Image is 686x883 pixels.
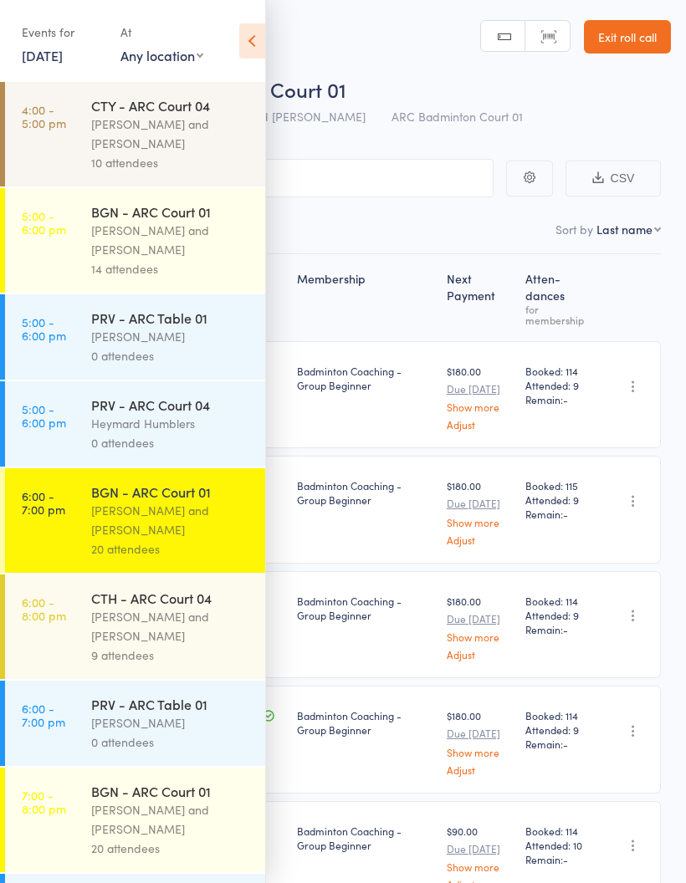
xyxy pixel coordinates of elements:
time: 6:00 - 7:00 pm [22,702,65,728]
span: Attended: 9 [525,722,593,737]
div: [PERSON_NAME] and [PERSON_NAME] [91,221,251,259]
div: BGN - ARC Court 01 [91,782,251,800]
a: 7:00 -8:00 pmBGN - ARC Court 01[PERSON_NAME] and [PERSON_NAME]20 attendees [5,768,265,872]
label: Sort by [555,221,593,237]
div: PRV - ARC Court 04 [91,396,251,414]
small: Due [DATE] [447,383,512,395]
a: [DATE] [22,46,63,64]
div: [PERSON_NAME] and [PERSON_NAME] [91,501,251,539]
div: Atten­dances [519,262,600,334]
span: - [563,852,568,866]
small: Due [DATE] [447,843,512,855]
a: Adjust [447,764,512,775]
div: for membership [525,304,593,325]
span: - [563,737,568,751]
a: Adjust [447,419,512,430]
div: 20 attendees [91,839,251,858]
div: 9 attendees [91,646,251,665]
div: Last name [596,221,653,237]
div: [PERSON_NAME] and [PERSON_NAME] [91,607,251,646]
div: 14 attendees [91,259,251,278]
span: Attended: 9 [525,493,593,507]
div: Membership [290,262,440,334]
time: 7:00 - 8:00 pm [22,789,66,815]
small: Due [DATE] [447,727,512,739]
div: 0 attendees [91,433,251,452]
span: Booked: 115 [525,478,593,493]
span: Booked: 114 [525,824,593,838]
span: Remain: [525,392,593,406]
div: [PERSON_NAME] and [PERSON_NAME] [91,800,251,839]
small: Due [DATE] [447,498,512,509]
time: 5:00 - 6:00 pm [22,209,66,236]
span: Remain: [525,507,593,521]
a: Adjust [447,534,512,545]
span: Booked: 114 [525,364,593,378]
div: [PERSON_NAME] [91,713,251,732]
div: BGN - ARC Court 01 [91,202,251,221]
time: 6:00 - 8:00 pm [22,595,66,622]
a: Show more [447,747,512,758]
div: Events for [22,18,104,46]
div: At [120,18,203,46]
span: Remain: [525,737,593,751]
span: - [563,392,568,406]
div: 0 attendees [91,346,251,365]
div: Badminton Coaching - Group Beginner [297,594,433,622]
div: PRV - ARC Table 01 [91,695,251,713]
time: 5:00 - 6:00 pm [22,402,66,429]
div: BGN - ARC Court 01 [91,482,251,501]
span: Attended: 9 [525,378,593,392]
span: Booked: 114 [525,594,593,608]
div: Badminton Coaching - Group Beginner [297,364,433,392]
time: 6:00 - 7:00 pm [22,489,65,516]
span: Remain: [525,852,593,866]
span: - [563,507,568,521]
a: 6:00 -8:00 pmCTH - ARC Court 04[PERSON_NAME] and [PERSON_NAME]9 attendees [5,574,265,679]
span: - [563,622,568,636]
div: [PERSON_NAME] and [PERSON_NAME] [91,115,251,153]
a: 5:00 -6:00 pmPRV - ARC Table 01[PERSON_NAME]0 attendees [5,294,265,380]
time: 4:00 - 5:00 pm [22,103,66,130]
a: Adjust [447,649,512,660]
small: Due [DATE] [447,613,512,625]
div: $180.00 [447,594,512,660]
span: Attended: 9 [525,608,593,622]
time: 5:00 - 6:00 pm [22,315,66,342]
div: 10 attendees [91,153,251,172]
span: ARC Badminton Court 01 [392,108,523,125]
span: Booked: 114 [525,708,593,722]
a: 4:00 -5:00 pmCTY - ARC Court 04[PERSON_NAME] and [PERSON_NAME]10 attendees [5,82,265,186]
button: CSV [566,161,661,197]
div: 20 attendees [91,539,251,559]
div: $180.00 [447,364,512,430]
span: Remain: [525,622,593,636]
div: Badminton Coaching - Group Beginner [297,478,433,507]
div: $180.00 [447,478,512,544]
a: 6:00 -7:00 pmBGN - ARC Court 01[PERSON_NAME] and [PERSON_NAME]20 attendees [5,468,265,573]
div: Next Payment [440,262,519,334]
span: Attended: 10 [525,838,593,852]
a: 6:00 -7:00 pmPRV - ARC Table 01[PERSON_NAME]0 attendees [5,681,265,766]
div: PRV - ARC Table 01 [91,309,251,327]
a: Show more [447,861,512,872]
div: Badminton Coaching - Group Beginner [297,824,433,852]
a: 5:00 -6:00 pmPRV - ARC Court 04Heymard Humblers0 attendees [5,381,265,467]
a: Show more [447,631,512,642]
div: 0 attendees [91,732,251,752]
div: CTY - ARC Court 04 [91,96,251,115]
div: CTH - ARC Court 04 [91,589,251,607]
a: Show more [447,401,512,412]
div: [PERSON_NAME] [91,327,251,346]
div: Badminton Coaching - Group Beginner [297,708,433,737]
a: Show more [447,517,512,528]
a: 5:00 -6:00 pmBGN - ARC Court 01[PERSON_NAME] and [PERSON_NAME]14 attendees [5,188,265,293]
div: Heymard Humblers [91,414,251,433]
div: $180.00 [447,708,512,774]
div: Any location [120,46,203,64]
a: Exit roll call [584,20,671,54]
